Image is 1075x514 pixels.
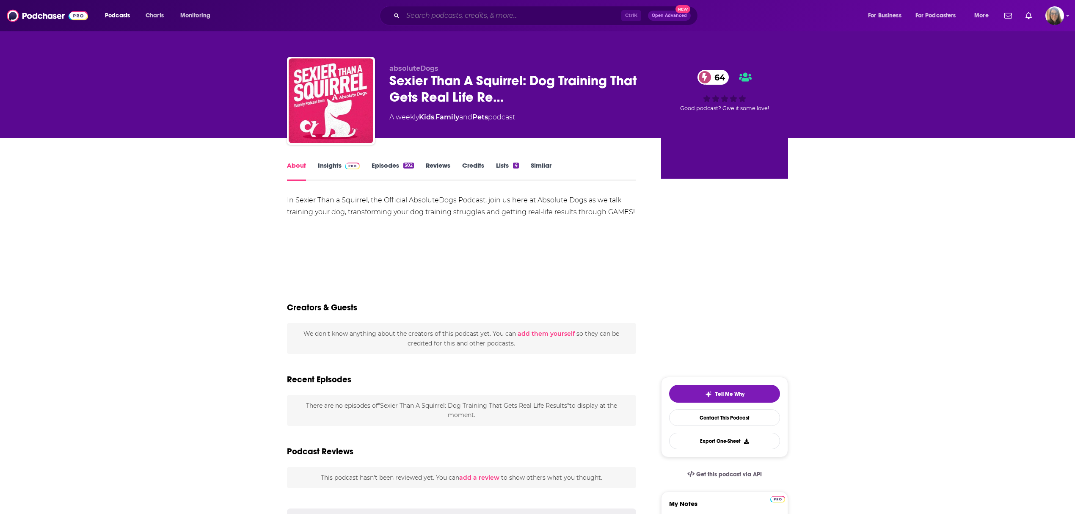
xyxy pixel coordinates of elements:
div: In Sexier Than a Squirrel, the Official AbsoluteDogs Podcast, join us here at Absolute Dogs as we... [287,194,636,218]
a: Reviews [426,161,450,181]
button: open menu [174,9,221,22]
span: Open Advanced [652,14,687,18]
a: Contact This Podcast [669,409,780,426]
div: 4 [513,163,518,169]
a: Kids [419,113,434,121]
span: Logged in as akolesnik [1045,6,1064,25]
span: We don't know anything about the creators of this podcast yet . You can so they can be credited f... [303,330,619,347]
a: Lists4 [496,161,518,181]
a: 64 [697,70,729,85]
button: add them yourself [518,330,575,337]
h2: Creators & Guests [287,302,357,313]
a: Episodes302 [372,161,414,181]
a: Pro website [770,495,785,503]
button: Show profile menu [1045,6,1064,25]
a: Charts [140,9,169,22]
span: Get this podcast via API [696,471,762,478]
span: and [459,113,472,121]
a: Show notifications dropdown [1001,8,1015,23]
span: 64 [706,70,729,85]
button: Export One-Sheet [669,433,780,449]
h3: Podcast Reviews [287,446,353,457]
span: Good podcast? Give it some love! [680,105,769,111]
a: Get this podcast via API [681,464,769,485]
span: , [434,113,436,121]
button: open menu [910,9,968,22]
button: tell me why sparkleTell Me Why [669,385,780,403]
span: New [675,5,691,13]
a: Pets [472,113,488,121]
img: tell me why sparkle [705,391,712,398]
span: Ctrl K [621,10,641,21]
span: Monitoring [180,10,210,22]
div: A weekly podcast [389,112,515,122]
img: User Profile [1045,6,1064,25]
a: Show notifications dropdown [1022,8,1035,23]
div: 64Good podcast? Give it some love! [661,64,788,117]
a: Similar [531,161,551,181]
button: add a review [459,473,499,482]
span: absoluteDogs [389,64,438,72]
span: This podcast hasn't been reviewed yet. You can to show others what you thought. [321,474,602,481]
a: Credits [462,161,484,181]
a: Family [436,113,459,121]
img: Podchaser Pro [770,496,785,503]
span: Charts [146,10,164,22]
input: Search podcasts, credits, & more... [403,9,621,22]
span: There are no episodes of "Sexier Than A Squirrel: Dog Training That Gets Real Life Results" to di... [306,402,617,419]
span: For Business [868,10,901,22]
h2: Recent Episodes [287,374,351,385]
button: open menu [968,9,999,22]
a: About [287,161,306,181]
img: Podchaser - Follow, Share and Rate Podcasts [7,8,88,24]
a: InsightsPodchaser Pro [318,161,360,181]
button: open menu [99,9,141,22]
span: For Podcasters [915,10,956,22]
span: Podcasts [105,10,130,22]
button: open menu [862,9,912,22]
img: Sexier Than A Squirrel: Dog Training That Gets Real Life Results [289,58,373,143]
span: More [974,10,989,22]
div: 302 [403,163,414,169]
button: Open AdvancedNew [648,11,691,21]
span: Tell Me Why [715,391,744,398]
img: Podchaser Pro [345,163,360,169]
div: Search podcasts, credits, & more... [388,6,706,25]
